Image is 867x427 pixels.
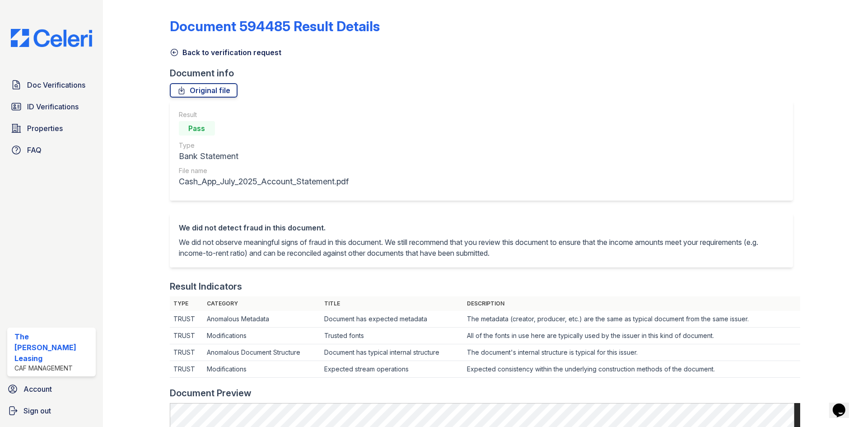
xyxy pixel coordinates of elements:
td: The document's internal structure is typical for this issuer. [463,344,800,361]
span: Doc Verifications [27,80,85,90]
td: The metadata (creator, producer, etc.) are the same as typical document from the same issuer. [463,311,800,328]
div: Document Preview [170,387,252,399]
span: FAQ [27,145,42,155]
a: Back to verification request [170,47,281,58]
div: Type [179,141,349,150]
span: Sign out [23,405,51,416]
td: Modifications [203,361,321,378]
div: Document info [170,67,800,80]
td: Document has expected metadata [321,311,463,328]
iframe: chat widget [829,391,858,418]
td: Modifications [203,328,321,344]
div: We did not detect fraud in this document. [179,222,784,233]
div: CAF Management [14,364,92,373]
a: Document 594485 Result Details [170,18,380,34]
td: Trusted fonts [321,328,463,344]
th: Title [321,296,463,311]
td: TRUST [170,344,204,361]
div: Bank Statement [179,150,349,163]
td: TRUST [170,311,204,328]
td: Document has typical internal structure [321,344,463,361]
th: Description [463,296,800,311]
p: We did not observe meaningful signs of fraud in this document. We still recommend that you review... [179,237,784,258]
a: Properties [7,119,96,137]
td: TRUST [170,328,204,344]
td: Anomalous Document Structure [203,344,321,361]
div: Result Indicators [170,280,242,293]
td: All of the fonts in use here are typically used by the issuer in this kind of document. [463,328,800,344]
td: Anomalous Metadata [203,311,321,328]
th: Type [170,296,204,311]
div: Cash_App_July_2025_Account_Statement.pdf [179,175,349,188]
td: TRUST [170,361,204,378]
span: ID Verifications [27,101,79,112]
span: Properties [27,123,63,134]
a: Sign out [4,402,99,420]
a: Doc Verifications [7,76,96,94]
div: Result [179,110,349,119]
span: Account [23,384,52,394]
a: ID Verifications [7,98,96,116]
a: Original file [170,83,238,98]
div: The [PERSON_NAME] Leasing [14,331,92,364]
th: Category [203,296,321,311]
img: CE_Logo_Blue-a8612792a0a2168367f1c8372b55b34899dd931a85d93a1a3d3e32e68fde9ad4.png [4,29,99,47]
a: Account [4,380,99,398]
div: File name [179,166,349,175]
td: Expected consistency within the underlying construction methods of the document. [463,361,800,378]
div: Pass [179,121,215,136]
td: Expected stream operations [321,361,463,378]
a: FAQ [7,141,96,159]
